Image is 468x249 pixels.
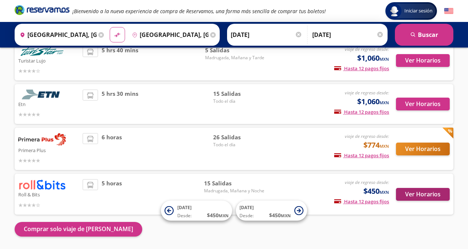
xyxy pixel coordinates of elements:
[363,186,389,197] span: $450
[17,26,97,44] input: Buscar Origen
[15,4,69,18] a: Brand Logo
[18,56,79,65] p: Turistar Lujo
[177,204,192,211] span: [DATE]
[213,133,264,142] span: 26 Salidas
[396,54,450,67] button: Ver Horarios
[102,179,122,209] span: 5 horas
[334,152,389,159] span: Hasta 12 pagos fijos
[281,213,291,218] small: MXN
[236,201,307,221] button: [DATE]Desde:$450MXN
[213,142,264,148] span: Todo el día
[231,26,302,44] input: Elegir Fecha
[444,7,453,16] button: English
[213,98,264,105] span: Todo el día
[395,24,453,46] button: Buscar
[213,90,264,98] span: 15 Salidas
[401,7,435,15] span: Iniciar sesión
[18,179,66,190] img: Roll & Bits
[363,140,389,151] span: $774
[334,65,389,72] span: Hasta 12 pagos fijos
[380,189,389,195] small: MXN
[18,133,66,146] img: Primera Plus
[334,109,389,115] span: Hasta 12 pagos fijos
[161,201,232,221] button: [DATE]Desde:$450MXN
[15,222,142,237] button: Comprar solo viaje de [PERSON_NAME]
[380,56,389,62] small: MXN
[205,54,264,61] span: Madrugada, Mañana y Tarde
[380,143,389,149] small: MXN
[18,190,79,199] p: Roll & Bits
[396,188,450,201] button: Ver Horarios
[102,90,138,118] span: 5 hrs 30 mins
[204,188,264,194] span: Madrugada, Mañana y Noche
[102,46,138,75] span: 5 hrs 40 mins
[239,204,254,211] span: [DATE]
[15,4,69,15] i: Brand Logo
[204,179,264,188] span: 15 Salidas
[18,99,79,108] p: Etn
[345,179,389,185] em: viaje de regreso desde:
[380,100,389,105] small: MXN
[177,212,192,219] span: Desde:
[345,133,389,139] em: viaje de regreso desde:
[357,53,389,64] span: $1,060
[72,8,326,15] em: ¡Bienvenido a la nueva experiencia de compra de Reservamos, una forma más sencilla de comprar tus...
[334,198,389,205] span: Hasta 12 pagos fijos
[345,46,389,52] em: viaje de regreso desde:
[205,46,264,54] span: 5 Salidas
[102,133,122,165] span: 6 horas
[18,90,66,99] img: Etn
[312,26,384,44] input: Opcional
[345,90,389,96] em: viaje de regreso desde:
[18,146,79,154] p: Primera Plus
[396,143,450,155] button: Ver Horarios
[207,211,229,219] span: $ 450
[239,212,254,219] span: Desde:
[129,26,209,44] input: Buscar Destino
[219,213,229,218] small: MXN
[357,96,389,107] span: $1,060
[269,211,291,219] span: $ 450
[18,46,66,56] img: Turistar Lujo
[396,98,450,110] button: Ver Horarios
